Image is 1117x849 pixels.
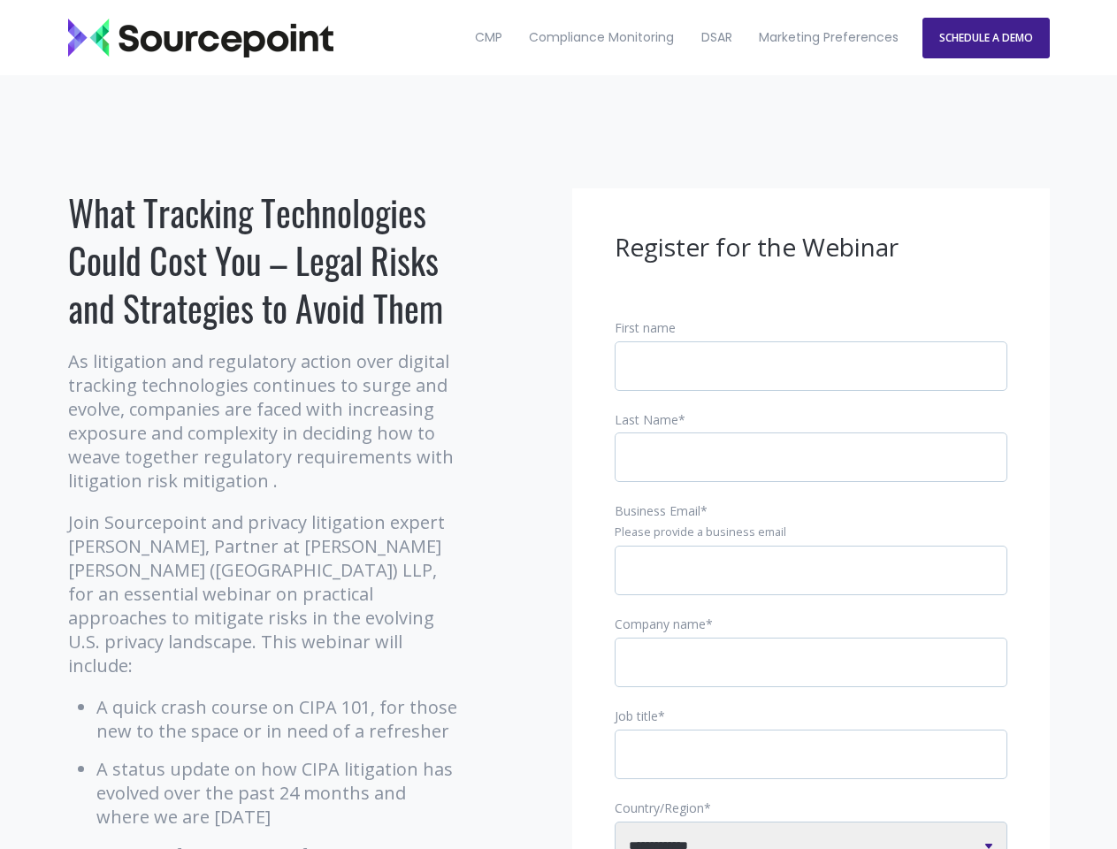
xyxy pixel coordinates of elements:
[615,616,706,632] span: Company name
[922,18,1050,58] a: SCHEDULE A DEMO
[68,19,333,57] img: Sourcepoint_logo_black_transparent (2)-2
[68,510,462,677] p: Join Sourcepoint and privacy litigation expert [PERSON_NAME], Partner at [PERSON_NAME] [PERSON_NA...
[96,757,462,829] li: A status update on how CIPA litigation has evolved over the past 24 months and where we are [DATE]
[615,707,658,724] span: Job title
[615,411,678,428] span: Last Name
[96,695,462,743] li: A quick crash course on CIPA 101, for those new to the space or in need of a refresher
[615,799,704,816] span: Country/Region
[68,188,462,332] h1: What Tracking Technologies Could Cost You – Legal Risks and Strategies to Avoid Them
[68,349,462,493] p: As litigation and regulatory action over digital tracking technologies continues to surge and evo...
[615,502,700,519] span: Business Email
[615,231,1007,264] h3: Register for the Webinar
[615,319,676,336] span: First name
[615,524,1007,540] legend: Please provide a business email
